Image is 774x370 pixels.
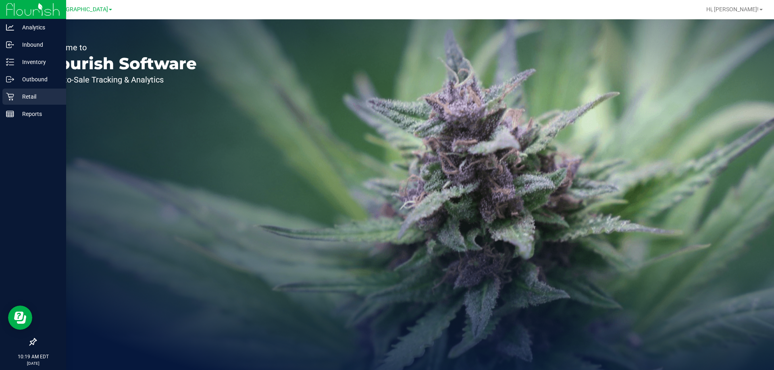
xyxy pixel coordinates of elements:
[6,58,14,66] inline-svg: Inventory
[8,306,32,330] iframe: Resource center
[706,6,759,12] span: Hi, [PERSON_NAME]!
[6,75,14,83] inline-svg: Outbound
[14,92,62,101] p: Retail
[4,360,62,366] p: [DATE]
[14,57,62,67] p: Inventory
[14,40,62,50] p: Inbound
[4,353,62,360] p: 10:19 AM EDT
[53,6,108,13] span: [GEOGRAPHIC_DATA]
[14,23,62,32] p: Analytics
[14,109,62,119] p: Reports
[44,43,197,52] p: Welcome to
[6,110,14,118] inline-svg: Reports
[6,41,14,49] inline-svg: Inbound
[44,56,197,72] p: Flourish Software
[14,74,62,84] p: Outbound
[44,76,197,84] p: Seed-to-Sale Tracking & Analytics
[6,23,14,31] inline-svg: Analytics
[6,93,14,101] inline-svg: Retail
